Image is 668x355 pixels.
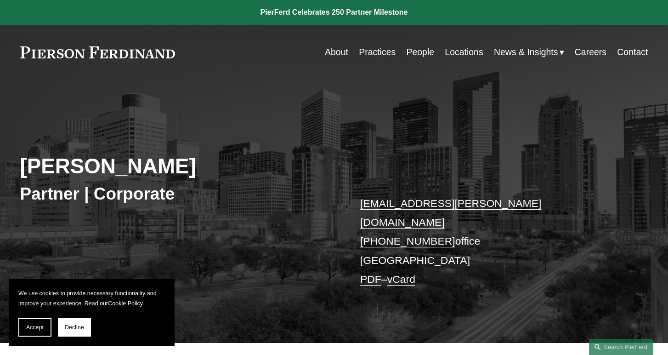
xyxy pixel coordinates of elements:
[58,318,91,337] button: Decline
[494,43,564,61] a: folder dropdown
[18,288,165,309] p: We use cookies to provide necessary functionality and improve your experience. Read our .
[406,43,434,61] a: People
[359,43,396,61] a: Practices
[575,43,606,61] a: Careers
[360,235,455,247] a: [PHONE_NUMBER]
[108,300,142,307] a: Cookie Policy
[26,324,44,331] span: Accept
[325,43,348,61] a: About
[387,273,415,285] a: vCard
[445,43,483,61] a: Locations
[20,154,334,179] h2: [PERSON_NAME]
[360,194,622,289] p: office [GEOGRAPHIC_DATA] –
[360,197,541,228] a: [EMAIL_ADDRESS][PERSON_NAME][DOMAIN_NAME]
[494,44,558,60] span: News & Insights
[20,183,334,205] h3: Partner | Corporate
[360,273,381,285] a: PDF
[9,279,175,346] section: Cookie banner
[18,318,51,337] button: Accept
[617,43,648,61] a: Contact
[65,324,84,331] span: Decline
[589,339,653,355] a: Search this site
